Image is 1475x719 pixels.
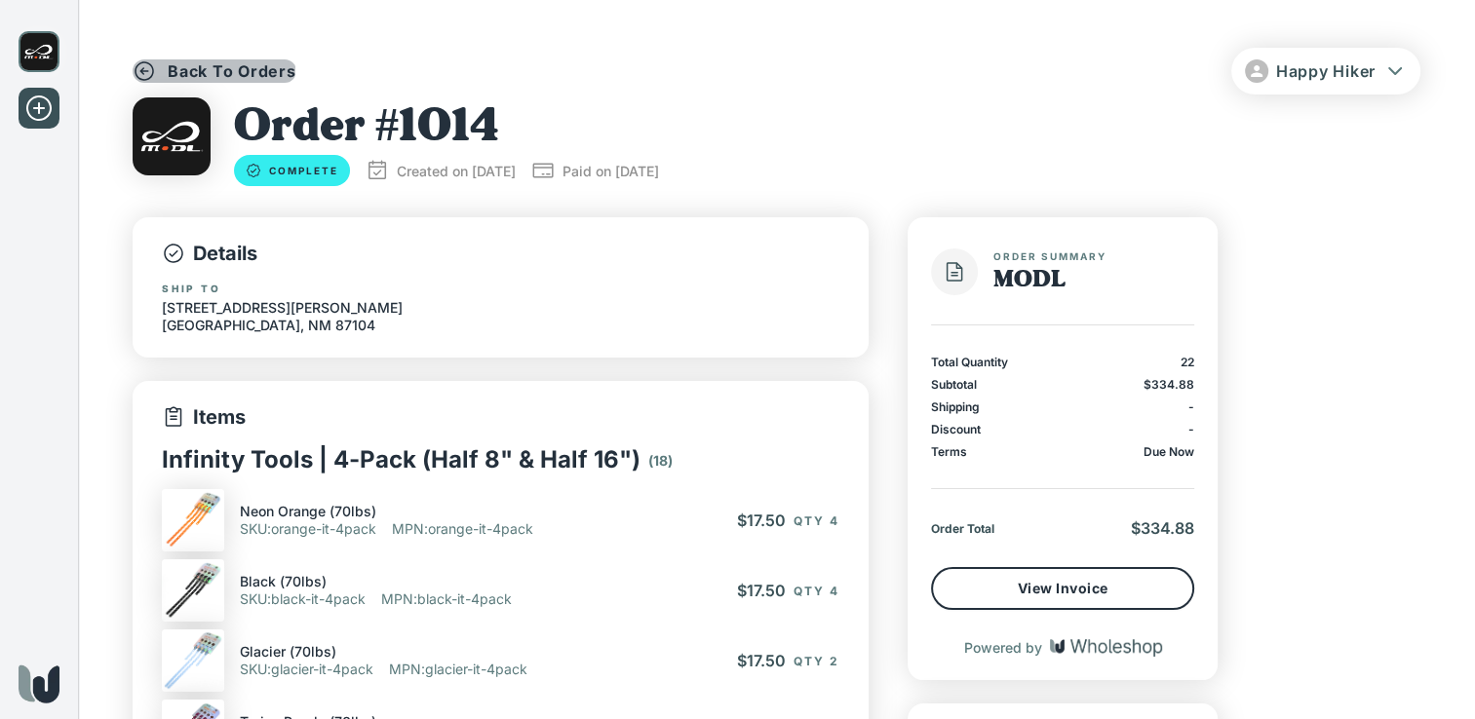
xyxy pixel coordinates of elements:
p: Infinity Tools | 4-Pack (Half 8" & Half 16") [162,445,640,473]
label: Ship to [162,282,221,295]
p: SKU : orange-it-4pack [240,520,376,538]
p: Terms [931,444,967,459]
p: Shipping [931,399,980,414]
span: Complete [257,165,350,176]
span: Qty 4 [794,513,839,528]
p: Powered by [964,639,1042,656]
h1: MODL [993,268,1202,293]
p: Order Total [931,521,994,536]
img: MODL logo [133,97,211,175]
p: [GEOGRAPHIC_DATA] , NM 87104 [162,317,403,334]
p: SKU : black-it-4pack [240,590,366,608]
p: Subtotal [931,377,977,392]
span: $334.88 [1144,377,1194,392]
p: - [1188,422,1194,436]
p: ( 18 ) [648,448,673,473]
span: Qty 4 [794,584,839,598]
p: MPN : black-it-4pack [381,590,512,608]
img: MODL logo [19,31,59,72]
span: Happy Hiker [1276,61,1376,81]
p: - [1188,399,1194,414]
p: Glacier (70lbs) [240,643,336,661]
p: Total Quantity [931,355,1008,369]
p: MPN : orange-it-4pack [392,520,533,538]
button: View Invoice [931,567,1194,610]
span: $334.88 [1131,518,1194,538]
h1: Order # 1014 [234,97,659,155]
p: Back To Orders [168,60,296,82]
p: [STREET_ADDRESS][PERSON_NAME] [162,299,403,317]
p: Discount [931,422,981,436]
span: $17.50 [737,651,786,670]
p: Black (70lbs) [240,573,327,590]
button: Happy Hiker [1231,48,1420,95]
p: Created on [DATE] [397,161,516,181]
p: Items [162,404,839,430]
p: MPN : glacier-it-4pack [389,661,527,678]
span: Order Summary [993,250,1202,262]
img: 4-Pack_Black.png [162,559,224,622]
span: Qty 2 [794,654,839,668]
p: Paid on [DATE] [563,161,659,181]
p: Neon Orange (70lbs) [240,503,376,520]
p: Due Now [1144,444,1194,459]
p: 22 [1181,355,1194,369]
span: $17.50 [737,581,786,600]
button: Back To Orders [133,59,296,83]
img: 4-Pack___Glacier.png [162,629,224,692]
img: Wholeshop logo [19,664,59,703]
p: Details [162,241,839,266]
p: SKU : glacier-it-4pack [240,661,373,678]
img: Wholeshop logo [1050,639,1162,657]
span: $17.50 [737,511,786,530]
img: 4-Pack___Orange.png [162,489,224,551]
